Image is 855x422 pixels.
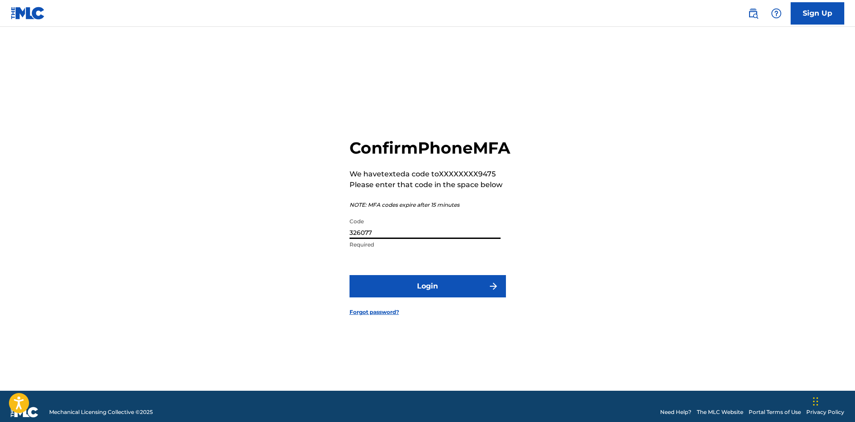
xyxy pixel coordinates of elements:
[350,241,501,249] p: Required
[11,407,38,418] img: logo
[744,4,762,22] a: Public Search
[350,169,510,180] p: We have texted a code to XXXXXXXX9475
[813,388,818,415] div: Drag
[791,2,844,25] a: Sign Up
[350,180,510,190] p: Please enter that code in the space below
[771,8,782,19] img: help
[49,408,153,416] span: Mechanical Licensing Collective © 2025
[350,138,510,158] h2: Confirm Phone MFA
[748,8,758,19] img: search
[350,308,399,316] a: Forgot password?
[697,408,743,416] a: The MLC Website
[488,281,499,292] img: f7272a7cc735f4ea7f67.svg
[767,4,785,22] div: Help
[660,408,691,416] a: Need Help?
[749,408,801,416] a: Portal Terms of Use
[11,7,45,20] img: MLC Logo
[810,379,855,422] iframe: Chat Widget
[806,408,844,416] a: Privacy Policy
[350,275,506,297] button: Login
[350,201,510,209] p: NOTE: MFA codes expire after 15 minutes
